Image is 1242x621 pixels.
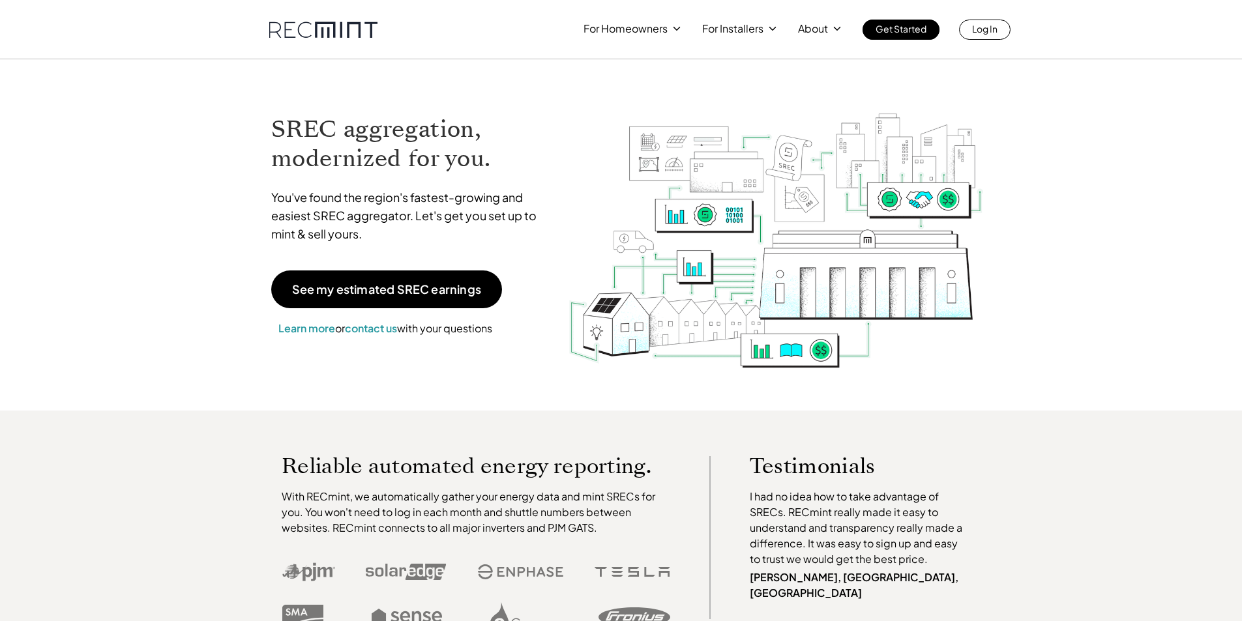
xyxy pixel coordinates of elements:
p: Get Started [876,20,926,38]
a: See my estimated SREC earnings [271,270,502,308]
p: I had no idea how to take advantage of SRECs. RECmint really made it easy to understand and trans... [750,489,969,567]
p: You've found the region's fastest-growing and easiest SREC aggregator. Let's get you set up to mi... [271,188,549,243]
p: About [798,20,828,38]
p: For Homeowners [584,20,668,38]
p: Reliable automated energy reporting. [282,456,670,476]
p: Log In [972,20,998,38]
p: For Installers [702,20,763,38]
a: Learn more [278,321,335,335]
a: Get Started [863,20,939,40]
a: contact us [345,321,397,335]
a: Log In [959,20,1011,40]
p: [PERSON_NAME], [GEOGRAPHIC_DATA], [GEOGRAPHIC_DATA] [750,570,969,601]
p: With RECmint, we automatically gather your energy data and mint SRECs for you. You won't need to ... [282,489,670,536]
p: Testimonials [750,456,944,476]
h1: SREC aggregation, modernized for you. [271,115,549,173]
p: See my estimated SREC earnings [292,283,481,295]
img: RECmint value cycle [568,79,984,371]
p: or with your questions [271,320,499,337]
